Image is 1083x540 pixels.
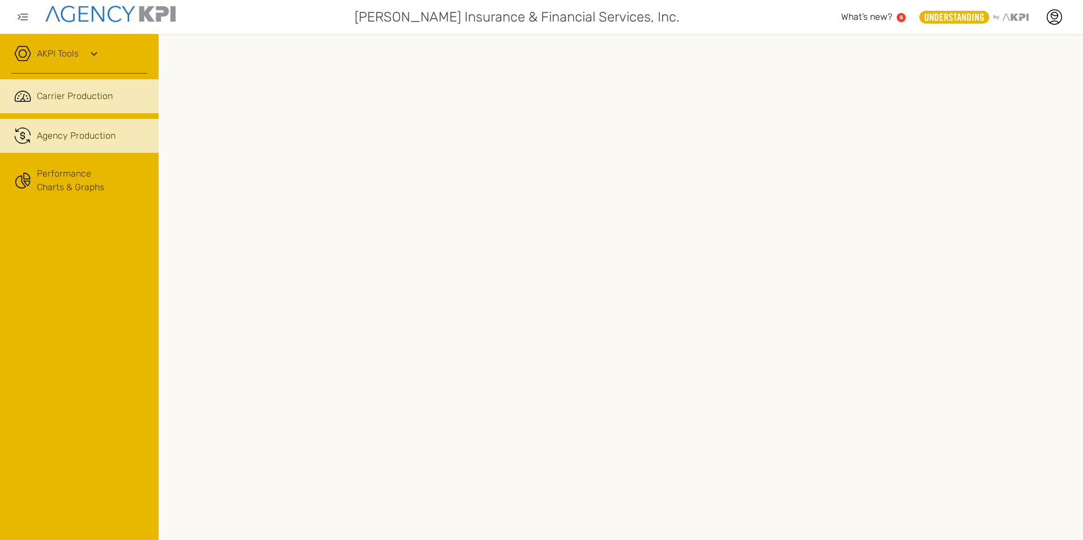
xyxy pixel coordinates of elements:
[897,13,906,22] a: 5
[45,6,176,22] img: agencykpi-logo-550x69-2d9e3fa8.png
[899,14,903,20] text: 5
[37,129,116,143] span: Agency Production
[37,47,79,61] a: AKPI Tools
[355,7,680,27] span: [PERSON_NAME] Insurance & Financial Services, Inc.
[841,11,892,22] span: What’s new?
[37,89,113,103] span: Carrier Production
